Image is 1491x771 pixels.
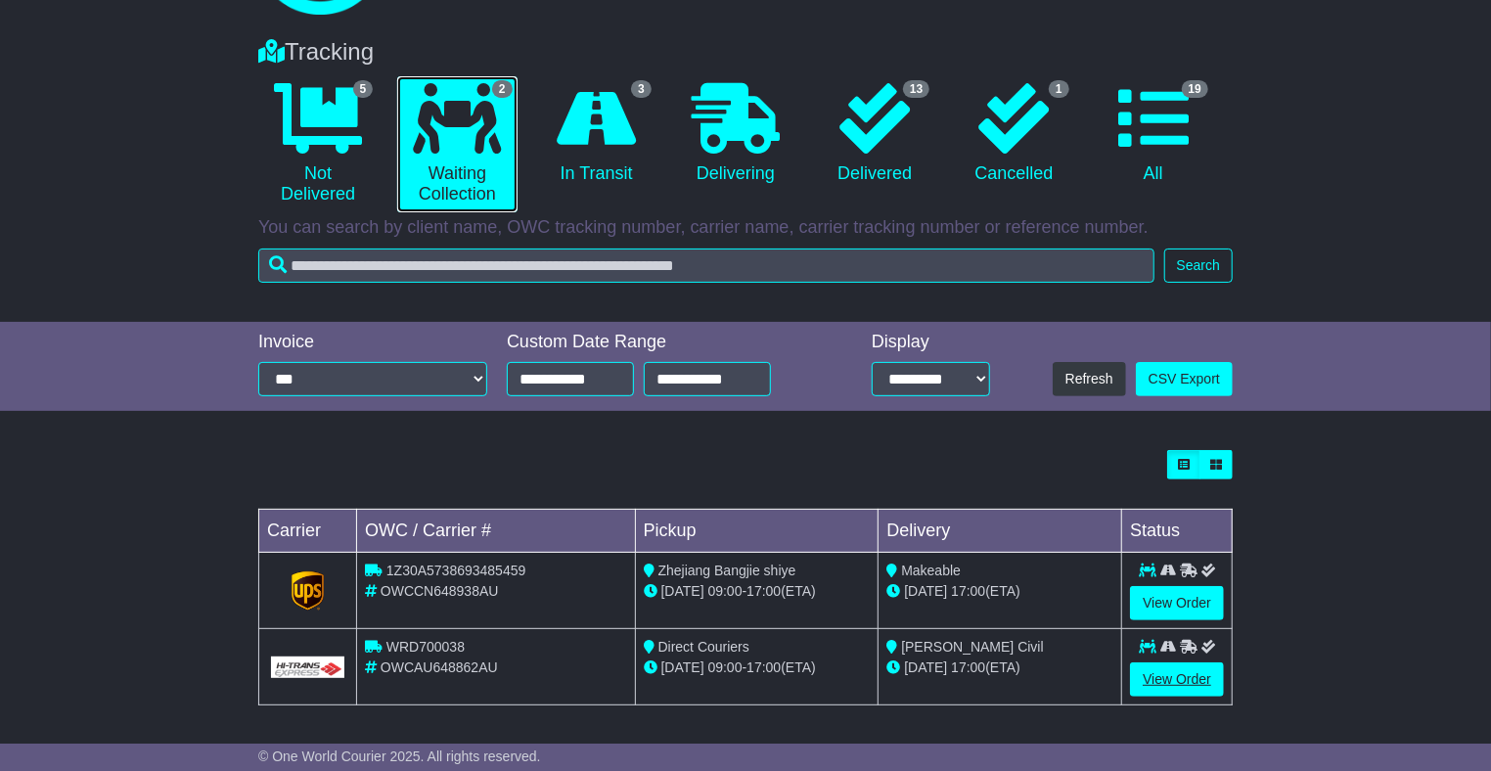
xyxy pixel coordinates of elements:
[381,583,499,599] span: OWCCN648938AU
[1053,362,1126,396] button: Refresh
[1130,586,1224,620] a: View Order
[879,510,1122,553] td: Delivery
[271,657,344,678] img: GetCarrierServiceLogo
[635,510,879,553] td: Pickup
[258,332,487,353] div: Invoice
[357,510,636,553] td: OWC / Carrier #
[658,563,796,578] span: Zhejiang Bangjie shiye
[1122,510,1233,553] td: Status
[1182,80,1208,98] span: 19
[386,639,465,655] span: WRD700038
[644,658,871,678] div: - (ETA)
[248,38,1242,67] div: Tracking
[708,583,743,599] span: 09:00
[903,80,929,98] span: 13
[676,76,795,192] a: Delivering
[886,581,1113,602] div: (ETA)
[661,659,704,675] span: [DATE]
[872,332,990,353] div: Display
[537,76,656,192] a: 3 In Transit
[746,659,781,675] span: 17:00
[386,563,525,578] span: 1Z30A5738693485459
[904,659,947,675] span: [DATE]
[901,563,961,578] span: Makeable
[631,80,652,98] span: 3
[492,80,513,98] span: 2
[507,332,819,353] div: Custom Date Range
[904,583,947,599] span: [DATE]
[258,76,378,212] a: 5 Not Delivered
[746,583,781,599] span: 17:00
[353,80,374,98] span: 5
[658,639,749,655] span: Direct Couriers
[951,659,985,675] span: 17:00
[644,581,871,602] div: - (ETA)
[292,571,325,611] img: GetCarrierServiceLogo
[1130,662,1224,697] a: View Order
[381,659,498,675] span: OWCAU648862AU
[886,658,1113,678] div: (ETA)
[661,583,704,599] span: [DATE]
[1164,249,1233,283] button: Search
[1136,362,1233,396] a: CSV Export
[708,659,743,675] span: 09:00
[397,76,517,212] a: 2 Waiting Collection
[954,76,1073,192] a: 1 Cancelled
[1094,76,1213,192] a: 19 All
[258,217,1233,239] p: You can search by client name, OWC tracking number, carrier name, carrier tracking number or refe...
[258,748,541,764] span: © One World Courier 2025. All rights reserved.
[1049,80,1069,98] span: 1
[901,639,1043,655] span: [PERSON_NAME] Civil
[259,510,357,553] td: Carrier
[951,583,985,599] span: 17:00
[815,76,934,192] a: 13 Delivered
